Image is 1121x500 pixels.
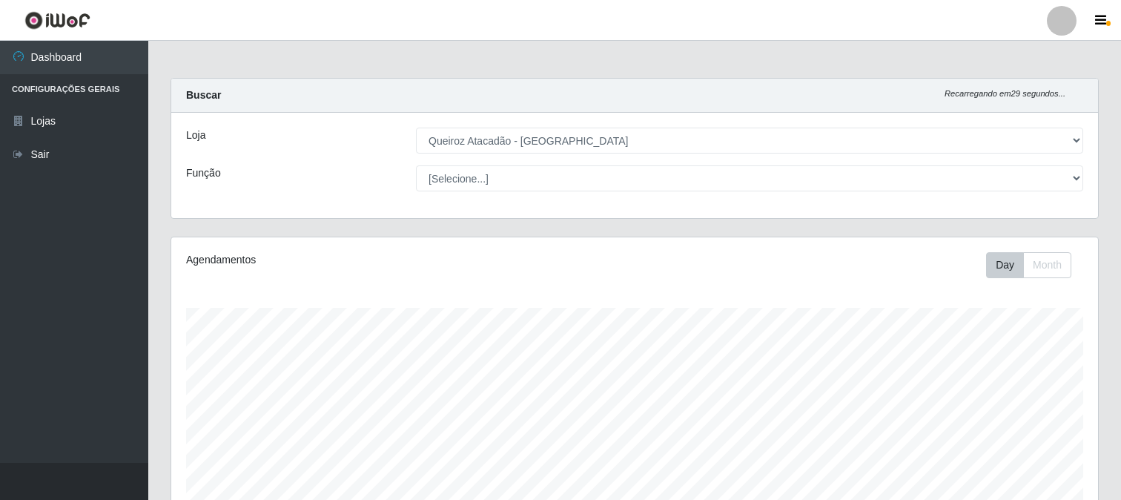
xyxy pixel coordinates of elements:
div: Agendamentos [186,252,547,268]
i: Recarregando em 29 segundos... [945,89,1065,98]
img: CoreUI Logo [24,11,90,30]
label: Loja [186,128,205,143]
div: First group [986,252,1071,278]
strong: Buscar [186,89,221,101]
button: Day [986,252,1024,278]
label: Função [186,165,221,181]
div: Toolbar with button groups [986,252,1083,278]
button: Month [1023,252,1071,278]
